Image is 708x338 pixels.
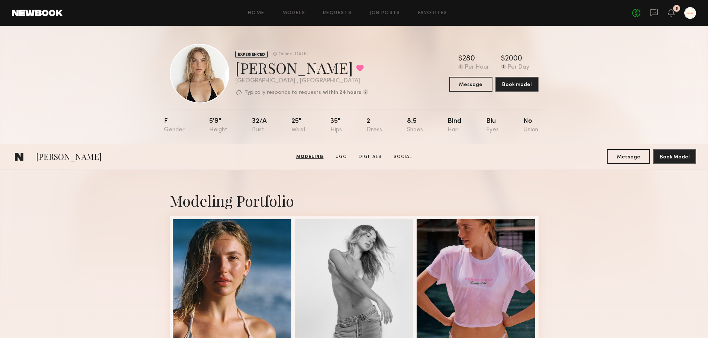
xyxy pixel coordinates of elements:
[209,118,227,133] div: 5'9"
[462,55,475,63] div: 280
[486,118,499,133] div: Blu
[323,90,361,95] b: within 24 hours
[248,11,265,16] a: Home
[366,118,382,133] div: 2
[323,11,352,16] a: Requests
[235,58,368,78] div: [PERSON_NAME]
[291,118,305,133] div: 25"
[170,191,539,210] div: Modeling Portfolio
[278,52,308,57] div: Online [DATE]
[333,154,350,160] a: UGC
[407,118,423,133] div: 8.5
[235,51,268,58] div: EXPERIENCED
[252,118,267,133] div: 32/a
[164,118,185,133] div: F
[330,118,342,133] div: 35"
[465,64,489,71] div: Per Hour
[505,55,522,63] div: 2000
[36,151,101,164] span: [PERSON_NAME]
[607,149,650,164] button: Message
[653,149,696,164] button: Book Model
[282,11,305,16] a: Models
[458,55,462,63] div: $
[523,118,538,133] div: No
[501,55,505,63] div: $
[391,154,415,160] a: Social
[675,7,678,11] div: 8
[418,11,447,16] a: Favorites
[508,64,529,71] div: Per Day
[495,77,539,92] button: Book model
[245,90,321,95] p: Typically responds to requests
[653,153,696,160] a: Book Model
[356,154,385,160] a: Digitals
[447,118,461,133] div: Blnd
[235,78,368,84] div: [GEOGRAPHIC_DATA] , [GEOGRAPHIC_DATA]
[293,154,327,160] a: Modeling
[369,11,400,16] a: Job Posts
[449,77,492,92] button: Message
